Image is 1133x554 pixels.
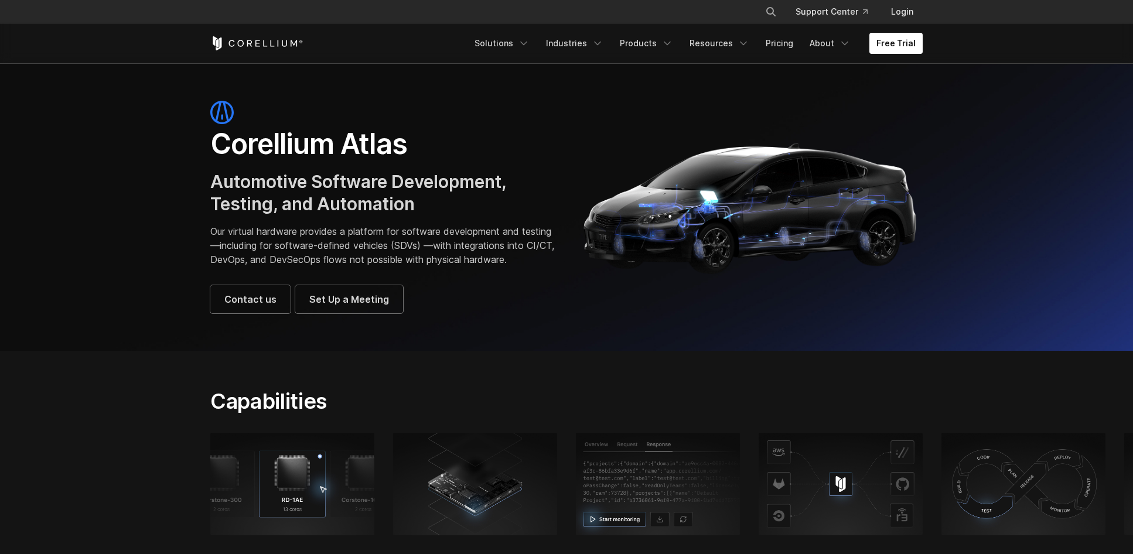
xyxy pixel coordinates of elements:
img: server-class Arm hardware; SDV development [393,433,557,535]
button: Search [760,1,782,22]
span: Set Up a Meeting [309,292,389,306]
span: Automotive Software Development, Testing, and Automation [210,171,506,214]
div: Navigation Menu [467,33,923,54]
a: About [803,33,858,54]
img: RD-1AE; 13 cores [210,433,374,535]
a: Resources [682,33,756,54]
a: Products [613,33,680,54]
a: Login [882,1,923,22]
img: Corellium platform integrating with AWS, GitHub, and CI tools for secure mobile app testing and D... [759,433,923,535]
a: Set Up a Meeting [295,285,403,313]
h1: Corellium Atlas [210,126,555,162]
img: Corellium_Hero_Atlas_Header [578,134,923,280]
img: atlas-icon [210,101,234,124]
a: Industries [539,33,610,54]
span: Contact us [224,292,277,306]
a: Pricing [759,33,800,54]
img: Continuous testing using physical devices in CI/CD workflows [941,433,1105,535]
img: Response tab, start monitoring; Tooling Integrations [576,433,740,535]
div: Navigation Menu [751,1,923,22]
h2: Capabilities [210,388,677,414]
p: Our virtual hardware provides a platform for software development and testing—including for softw... [210,224,555,266]
a: Corellium Home [210,36,303,50]
a: Support Center [786,1,877,22]
a: Solutions [467,33,537,54]
a: Contact us [210,285,291,313]
a: Free Trial [869,33,923,54]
